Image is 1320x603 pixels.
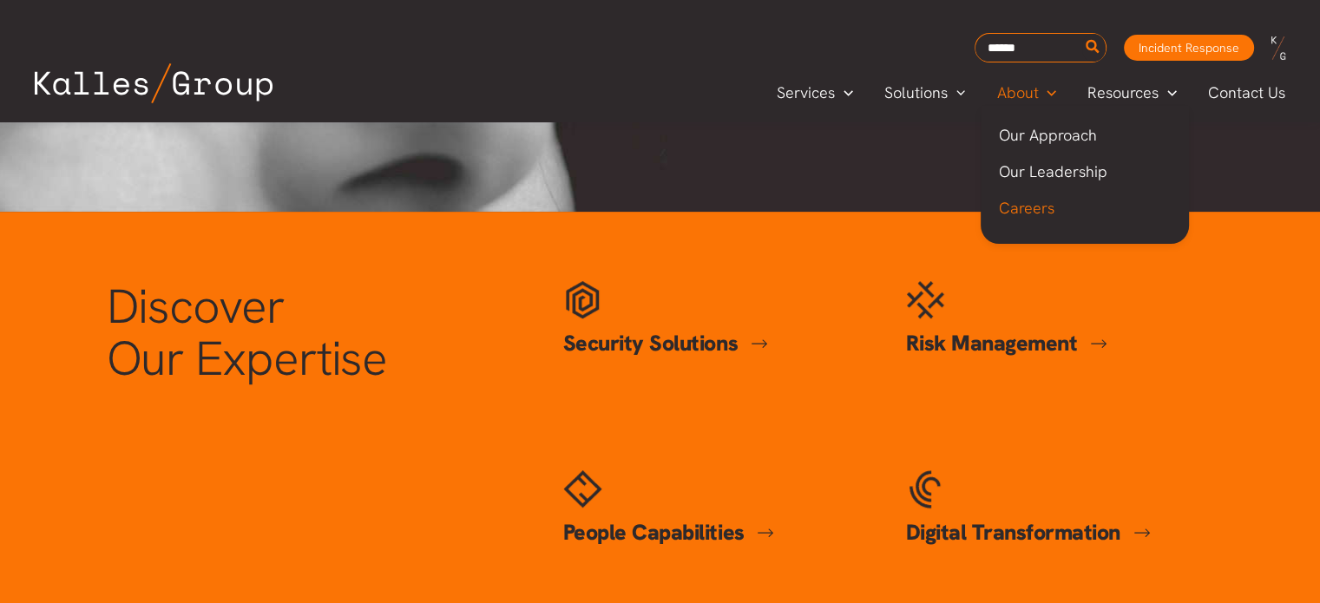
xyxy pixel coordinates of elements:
a: Our Leadership [981,154,1189,190]
a: People Capabilities [563,518,775,547]
a: SolutionsMenu Toggle [869,80,982,106]
a: Risk Management [906,329,1108,357]
a: Digital Transformation [906,518,1151,547]
span: Resources [1087,80,1159,106]
span: Solutions [884,80,948,106]
a: Careers [981,190,1189,226]
a: ServicesMenu Toggle [761,80,869,106]
span: Our Leadership [998,161,1107,181]
span: Careers [998,198,1054,218]
a: Security Solutions [563,329,768,357]
span: Discover Our Expertise [107,275,388,390]
nav: Primary Site Navigation [761,78,1303,107]
span: Contact Us [1208,80,1285,106]
a: Contact Us [1192,80,1303,106]
span: Menu Toggle [948,80,966,106]
span: Menu Toggle [835,80,853,106]
span: Services [777,80,835,106]
span: Menu Toggle [1038,80,1056,106]
a: ResourcesMenu Toggle [1072,80,1192,106]
button: Search [1082,34,1104,62]
span: Menu Toggle [1159,80,1177,106]
img: Kalles Group [35,63,273,103]
a: Incident Response [1124,35,1254,61]
span: Our Approach [998,125,1096,145]
a: AboutMenu Toggle [981,80,1072,106]
span: About [996,80,1038,106]
a: Our Approach [981,117,1189,154]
